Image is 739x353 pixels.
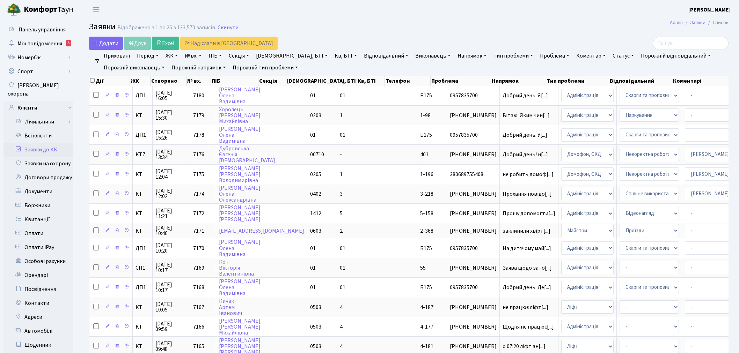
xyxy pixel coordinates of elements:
[450,93,497,98] span: 0957835700
[130,76,151,86] th: ЖК
[66,40,71,46] div: 5
[332,50,359,62] a: Кв, БТІ
[310,131,316,139] span: 01
[420,112,431,119] span: 1-98
[310,151,324,158] span: 00710
[503,190,552,198] span: Прохання повідо[...]
[89,76,130,86] th: Дії
[361,50,411,62] a: Відповідальний
[3,171,73,185] a: Договори продажу
[169,62,228,74] a: Порожній напрямок
[193,227,204,235] span: 7171
[155,129,187,141] span: [DATE] 15:26
[420,210,433,217] span: 5-158
[193,190,204,198] span: 7174
[420,343,433,350] span: 4-181
[230,62,301,74] a: Порожній тип проблеми
[163,50,181,62] a: ЖК
[609,76,673,86] th: Відповідальний
[310,190,321,198] span: 0402
[17,40,62,47] span: Мої повідомлення
[155,188,187,199] span: [DATE] 12:02
[3,282,73,296] a: Посвідчення
[310,264,316,272] span: 01
[450,246,497,251] span: 0957835700
[219,125,261,145] a: [PERSON_NAME]ОленаВадимівна
[450,285,497,290] span: 0957835700
[340,343,343,350] span: 4
[3,37,73,51] a: Мої повідомлення5
[3,78,73,101] a: [PERSON_NAME] охорона
[193,210,204,217] span: 7172
[136,211,149,216] span: КТ
[659,15,739,30] nav: breadcrumb
[94,39,118,47] span: Додати
[503,131,547,139] span: Добрий день. У[...]
[117,24,216,31] div: Відображено з 1 по 25 з 133,570 записів.
[450,305,497,310] span: [PHONE_NUMBER]
[219,298,242,317] a: КичакАртемІванович
[226,50,252,62] a: Секція
[219,184,261,204] a: [PERSON_NAME]ОленаОлександрівна
[450,132,497,138] span: 0957835700
[340,303,343,311] span: 4
[155,282,187,293] span: [DATE] 10:17
[503,343,546,350] span: о 07:20 ліфт зн[...]
[136,132,149,138] span: ДП1
[340,264,345,272] span: 01
[503,151,548,158] span: Добрий день! н[...]
[450,113,497,118] span: [PHONE_NUMBER]
[7,3,21,17] img: logo.png
[3,240,73,254] a: Оплати iPay
[186,76,211,86] th: № вх.
[503,92,548,99] span: Добрий день. Я[...]
[155,321,187,332] span: [DATE] 09:59
[705,19,729,27] li: Список
[206,50,225,62] a: ПІБ
[219,278,261,297] a: [PERSON_NAME]ОленаВадимівна
[3,226,73,240] a: Оплати
[420,227,433,235] span: 2-368
[8,115,73,129] a: Лічильники
[3,101,73,115] a: Клієнти
[3,198,73,212] a: Боржники
[193,92,204,99] span: 7180
[503,264,552,272] span: Заява щодо зато[...]
[136,246,149,251] span: ДП1
[193,112,204,119] span: 7179
[151,76,186,86] th: Створено
[688,6,731,14] a: [PERSON_NAME]
[136,324,149,330] span: КТ
[193,151,204,158] span: 7176
[610,50,637,62] a: Статус
[193,264,204,272] span: 7169
[310,303,321,311] span: 0503
[3,51,73,65] a: НомерОк
[420,131,432,139] span: Б175
[136,93,149,98] span: ДП1
[340,323,343,331] span: 4
[455,50,489,62] a: Напрямок
[136,265,149,271] span: СП1
[653,37,729,50] input: Пошук...
[136,285,149,290] span: ДП1
[310,323,321,331] span: 0503
[537,50,572,62] a: Проблема
[193,245,204,252] span: 7170
[573,50,608,62] a: Коментар
[340,284,345,291] span: 01
[503,245,551,252] span: На дитячому май[...]
[310,245,316,252] span: 01
[340,171,343,178] span: 1
[155,341,187,352] span: [DATE] 09:48
[672,76,731,86] th: Коментарі
[310,171,321,178] span: 0205
[310,284,316,291] span: 01
[3,324,73,338] a: Автомобілі
[155,168,187,180] span: [DATE] 12:04
[193,284,204,291] span: 7168
[193,171,204,178] span: 7175
[503,210,555,217] span: Прошу допомогти[...]
[155,110,187,121] span: [DATE] 15:30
